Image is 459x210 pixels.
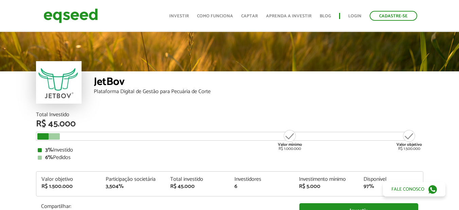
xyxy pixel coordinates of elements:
div: Disponível [364,177,418,182]
div: JetBov [94,76,423,89]
strong: 3% [45,145,53,155]
p: Compartilhar: [41,203,289,210]
div: Valor objetivo [41,177,96,182]
div: 6 [234,184,289,189]
a: Cadastre-se [370,11,417,21]
div: Investimento mínimo [299,177,353,182]
a: Captar [241,14,258,18]
div: Investidores [234,177,289,182]
div: Investido [38,147,422,153]
strong: 6% [45,153,53,162]
div: R$ 5.000 [299,184,353,189]
div: 3,504% [106,184,160,189]
div: R$ 45.000 [170,184,225,189]
div: Plataforma Digital de Gestão para Pecuária de Corte [94,89,423,94]
div: Pedidos [38,155,422,160]
div: Participação societária [106,177,160,182]
strong: Valor mínimo [278,141,302,148]
div: R$ 45.000 [36,120,423,128]
a: Como funciona [197,14,233,18]
div: R$ 1.500.000 [396,129,422,151]
div: R$ 1.000.000 [277,129,303,151]
a: Blog [320,14,331,18]
img: EqSeed [43,7,98,25]
a: Login [348,14,361,18]
a: Aprenda a investir [266,14,312,18]
a: Fale conosco [383,182,445,196]
div: Total investido [170,177,225,182]
div: Total Investido [36,112,423,118]
div: R$ 1.500.000 [41,184,96,189]
a: Investir [169,14,189,18]
strong: Valor objetivo [396,141,422,148]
